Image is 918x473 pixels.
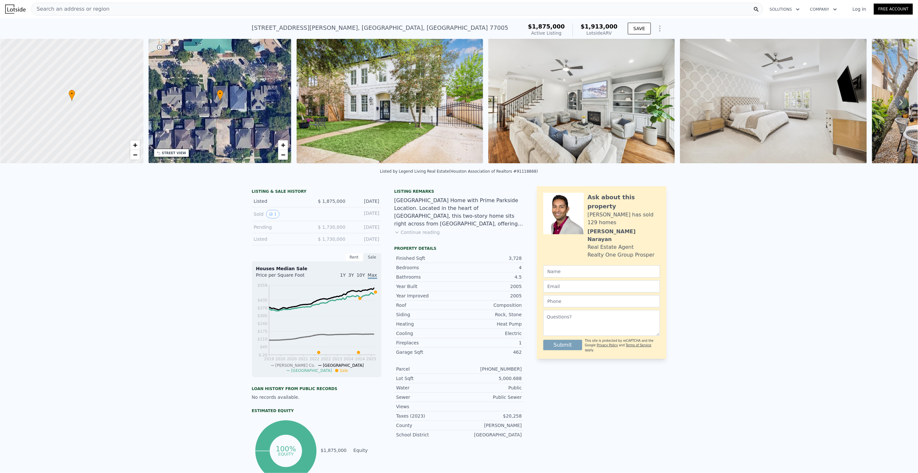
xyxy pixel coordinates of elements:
[543,280,660,293] input: Email
[396,432,459,438] div: School District
[396,255,459,261] div: Finished Sqft
[275,357,285,361] tspan: 2020
[459,302,522,308] div: Composition
[588,251,655,259] div: Realty One Group Prosper
[257,298,267,303] tspan: $435
[588,243,634,251] div: Real Estate Agent
[396,264,459,271] div: Bedrooms
[488,39,675,163] img: Sale: 169725484 Parcel: 111591898
[252,408,381,413] div: Estimated Equity
[355,357,365,361] tspan: 2024
[531,30,561,36] span: Active Listing
[459,283,522,290] div: 2005
[281,151,285,159] span: −
[543,295,660,307] input: Phone
[257,306,267,310] tspan: $370
[528,23,565,30] span: $1,875,000
[340,368,348,373] span: Sale
[396,321,459,327] div: Heating
[266,210,280,218] button: View historical data
[162,151,186,156] div: STREET VIEW
[321,357,331,361] tspan: 2022
[276,445,296,453] tspan: 100%
[264,357,274,361] tspan: 2019
[318,225,346,230] span: $ 1,730,000
[351,198,380,204] div: [DATE]
[459,293,522,299] div: 2005
[396,385,459,391] div: Water
[394,189,524,194] div: Listing remarks
[130,150,140,160] a: Zoom out
[396,283,459,290] div: Year Built
[396,274,459,280] div: Bathrooms
[585,339,660,352] div: This site is protected by reCAPTCHA and the Google and apply.
[318,236,346,242] span: $ 1,730,000
[256,272,317,282] div: Price per Square Foot
[252,23,508,32] div: [STREET_ADDRESS][PERSON_NAME] , [GEOGRAPHIC_DATA] , [GEOGRAPHIC_DATA] 77005
[396,349,459,355] div: Garage Sqft
[320,447,347,454] td: $1,875,000
[357,272,365,278] span: 10Y
[252,394,381,400] div: No records available.
[323,363,364,368] span: [GEOGRAPHIC_DATA]
[394,229,440,236] button: Continue reading
[287,357,297,361] tspan: 2020
[217,91,223,97] span: •
[396,340,459,346] div: Fireplaces
[581,23,618,30] span: $1,913,000
[805,4,842,15] button: Company
[459,330,522,337] div: Electric
[297,39,483,163] img: Sale: 169725484 Parcel: 111591898
[351,236,380,242] div: [DATE]
[459,422,522,429] div: [PERSON_NAME]
[396,330,459,337] div: Cooling
[281,141,285,149] span: +
[5,5,26,14] img: Lotside
[459,311,522,318] div: Rock, Stone
[252,189,381,195] div: LISTING & SALE HISTORY
[351,210,380,218] div: [DATE]
[396,413,459,419] div: Taxes (2023)
[459,366,522,372] div: [PHONE_NUMBER]
[278,150,288,160] a: Zoom out
[380,169,538,174] div: Listed by Legend Living Real Estate (Houston Association of Realtors #91118868)
[298,357,308,361] tspan: 2021
[345,253,363,261] div: Rent
[352,447,381,454] td: Equity
[257,321,267,326] tspan: $240
[459,394,522,400] div: Public Sewer
[396,366,459,372] div: Parcel
[276,363,315,368] span: [PERSON_NAME] Co.
[340,272,346,278] span: 1Y
[363,253,381,261] div: Sale
[257,283,267,288] tspan: $559
[291,368,332,373] span: [GEOGRAPHIC_DATA]
[396,311,459,318] div: Siding
[396,422,459,429] div: County
[680,39,867,163] img: Sale: 169725484 Parcel: 111591898
[459,264,522,271] div: 4
[459,432,522,438] div: [GEOGRAPHIC_DATA]
[394,197,524,228] div: [GEOGRAPHIC_DATA] Home with Prime Parkside Location. Located in the heart of [GEOGRAPHIC_DATA], t...
[845,6,874,12] a: Log In
[351,224,380,230] div: [DATE]
[348,272,354,278] span: 3Y
[257,337,267,342] tspan: $110
[254,198,312,204] div: Listed
[588,193,660,211] div: Ask about this property
[396,394,459,400] div: Sewer
[257,314,267,318] tspan: $305
[459,413,522,419] div: $20,258
[543,265,660,278] input: Name
[874,4,913,15] a: Free Account
[581,30,618,36] div: Lotside ARV
[459,385,522,391] div: Public
[459,255,522,261] div: 3,728
[626,343,652,347] a: Terms of Service
[256,265,377,272] div: Houses Median Sale
[318,199,346,204] span: $ 1,875,000
[396,302,459,308] div: Roof
[254,210,312,218] div: Sold
[310,357,320,361] tspan: 2022
[765,4,805,15] button: Solutions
